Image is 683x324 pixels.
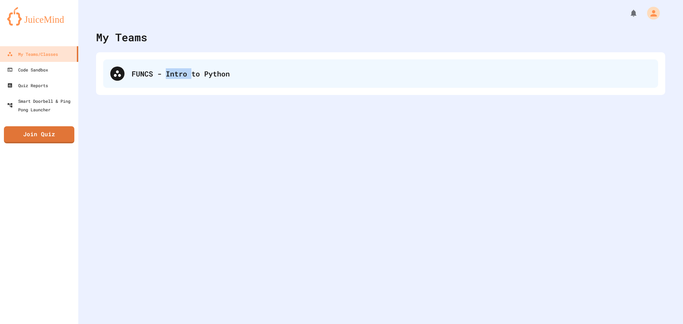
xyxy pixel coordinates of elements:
div: FUNCS - Intro to Python [132,68,651,79]
div: My Account [640,5,662,21]
div: Code Sandbox [7,65,48,74]
a: Join Quiz [4,126,74,143]
div: My Notifications [616,7,640,19]
div: FUNCS - Intro to Python [103,59,658,88]
div: My Teams/Classes [7,50,58,58]
div: My Teams [96,29,147,45]
div: Smart Doorbell & Ping Pong Launcher [7,97,75,114]
img: logo-orange.svg [7,7,71,26]
div: Quiz Reports [7,81,48,90]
